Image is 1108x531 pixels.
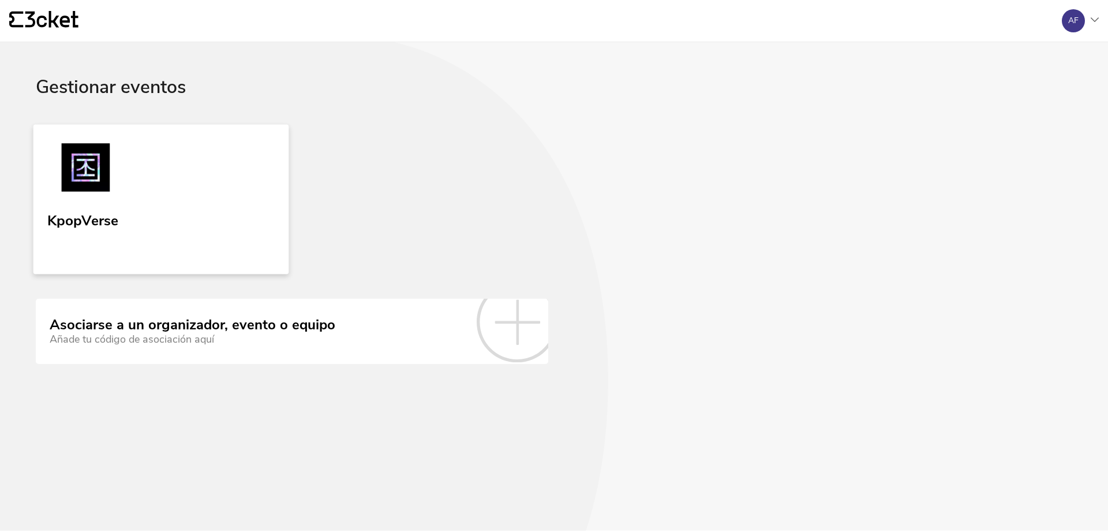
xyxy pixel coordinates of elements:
[1068,16,1079,25] div: AF
[9,11,78,31] a: {' '}
[47,208,118,229] div: KpopVerse
[9,12,23,28] g: {' '}
[50,317,335,333] div: Asociarse a un organizador, evento o equipo
[50,333,335,346] div: Añade tu código de asociación aquí
[47,143,124,196] img: KpopVerse
[36,299,548,363] a: Asociarse a un organizador, evento o equipo Añade tu código de asociación aquí
[36,77,1072,126] div: Gestionar eventos
[33,124,289,274] a: KpopVerse KpopVerse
